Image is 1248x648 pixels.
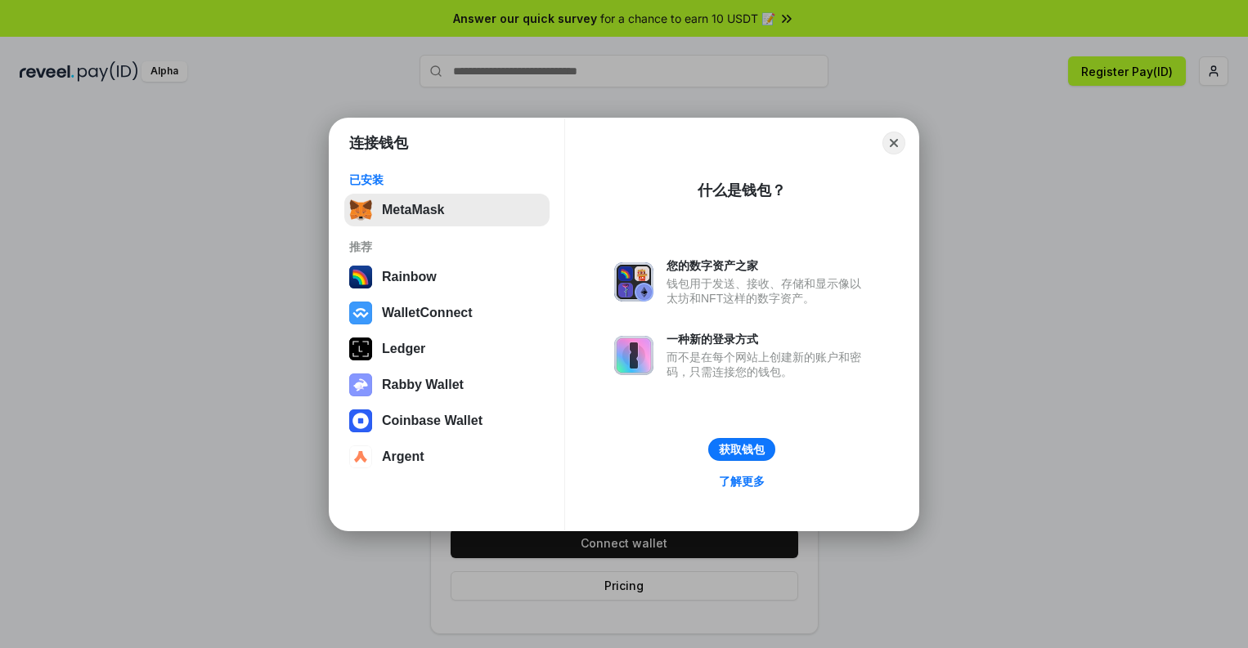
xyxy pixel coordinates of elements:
div: Coinbase Wallet [382,413,483,428]
div: MetaMask [382,203,444,217]
button: Argent [344,440,550,473]
img: svg+xml,%3Csvg%20width%3D%2228%22%20height%3D%2228%22%20viewBox%3D%220%200%2028%2028%22%20fill%3D... [349,409,372,432]
img: svg+xml,%3Csvg%20width%3D%22120%22%20height%3D%22120%22%20viewBox%3D%220%200%20120%20120%22%20fil... [349,266,372,288]
h1: 连接钱包 [349,133,408,153]
img: svg+xml,%3Csvg%20xmlns%3D%22http%3A%2F%2Fwww.w3.org%2F2000%2Fsvg%22%20fill%3D%22none%22%20viewBox... [614,336,653,375]
div: 推荐 [349,239,545,254]
img: svg+xml,%3Csvg%20fill%3D%22none%22%20height%3D%2233%22%20viewBox%3D%220%200%2035%2033%22%20width%... [349,199,372,221]
div: 一种新的登录方式 [667,332,869,346]
button: Coinbase Wallet [344,404,550,437]
button: Close [882,132,905,154]
div: Rabby Wallet [382,378,464,392]
div: Ledger [382,342,425,356]
div: 什么是钱包？ [698,181,786,200]
div: 已安装 [349,172,545,187]
img: svg+xml,%3Csvg%20xmlns%3D%22http%3A%2F%2Fwww.w3.org%2F2000%2Fsvg%22%20fill%3D%22none%22%20viewBox... [349,373,372,396]
img: svg+xml,%3Csvg%20width%3D%2228%22%20height%3D%2228%22%20viewBox%3D%220%200%2028%2028%22%20fill%3D... [349,302,372,324]
div: Argent [382,449,424,464]
button: Ledger [344,333,550,365]
button: WalletConnect [344,297,550,329]
div: 而不是在每个网站上创建新的账户和密码，只需连接您的钱包。 [667,350,869,379]
img: svg+xml,%3Csvg%20width%3D%2228%22%20height%3D%2228%22%20viewBox%3D%220%200%2028%2028%22%20fill%3D... [349,445,372,468]
button: 获取钱包 [708,438,775,461]
div: 获取钱包 [719,442,765,457]
div: Rainbow [382,270,437,284]
button: MetaMask [344,194,550,226]
div: 了解更多 [719,474,765,489]
div: 您的数字资产之家 [667,258,869,273]
button: Rainbow [344,261,550,293]
a: 了解更多 [709,471,774,492]
div: WalletConnect [382,306,473,320]
img: svg+xml,%3Csvg%20xmlns%3D%22http%3A%2F%2Fwww.w3.org%2F2000%2Fsvg%22%20fill%3D%22none%22%20viewBox... [614,262,653,302]
img: svg+xml,%3Csvg%20xmlns%3D%22http%3A%2F%2Fwww.w3.org%2F2000%2Fsvg%22%20width%3D%2228%22%20height%3... [349,337,372,360]
button: Rabby Wallet [344,369,550,401]
div: 钱包用于发送、接收、存储和显示像以太坊和NFT这样的数字资产。 [667,276,869,306]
